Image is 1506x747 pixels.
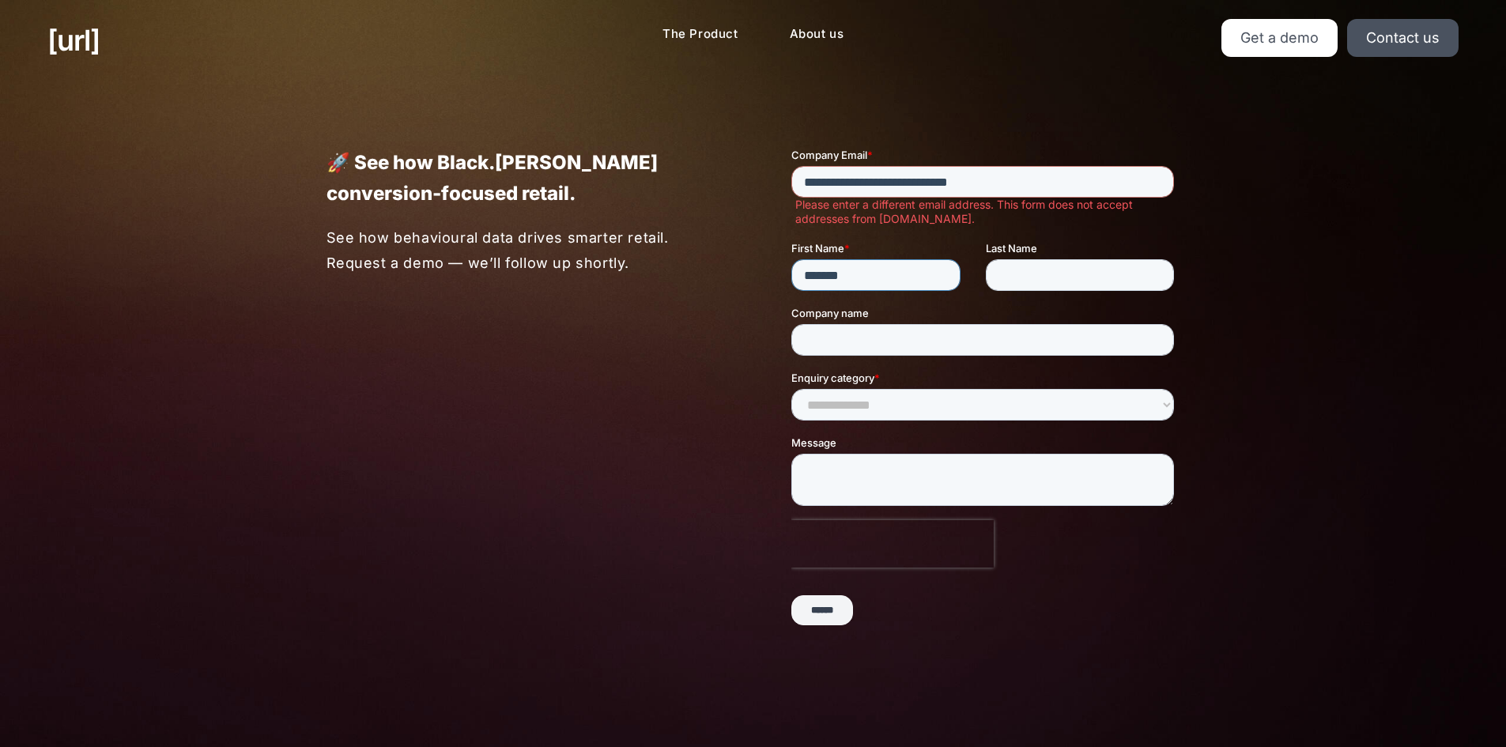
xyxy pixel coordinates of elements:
[326,147,715,209] p: 🚀 See how Black.[PERSON_NAME] conversion-focused retail.
[650,19,751,50] a: The Product
[1347,19,1459,57] a: Contact us
[47,19,100,62] a: [URL]
[1221,19,1338,57] a: Get a demo
[791,147,1180,639] iframe: Form 1
[777,19,857,50] a: About us
[326,225,716,275] p: See how behavioural data drives smarter retail. Request a demo — we’ll follow up shortly.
